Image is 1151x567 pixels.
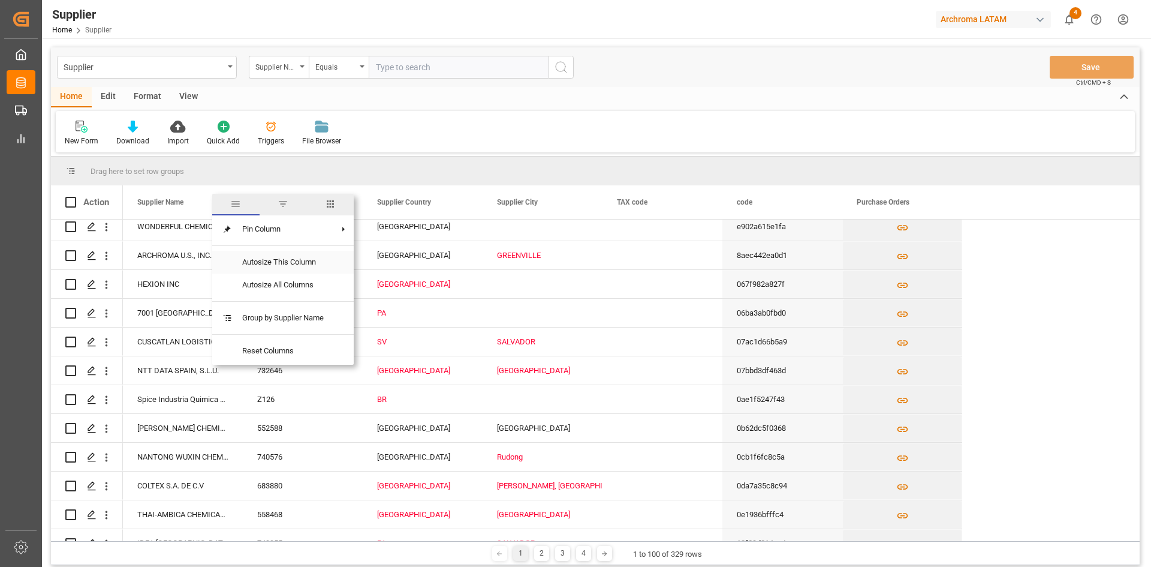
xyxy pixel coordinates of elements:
div: [GEOGRAPHIC_DATA] [377,501,468,529]
span: Autosize This Column [233,251,333,274]
input: Type to search [369,56,549,79]
span: columns [306,194,354,215]
span: Group by Supplier Name [233,307,333,329]
div: [GEOGRAPHIC_DATA] [497,501,588,529]
div: 067f982a827f [722,270,842,298]
div: Press SPACE to select this row. [123,356,962,385]
div: SALVADOR [497,530,588,557]
div: IDEA [GEOGRAPHIC_DATA], S.A. DE CV [123,529,243,557]
div: View [170,87,207,107]
div: SV [377,328,468,356]
span: Drag here to set row groups [91,167,184,176]
div: File Browser [302,136,341,146]
div: 2 [534,546,549,561]
button: search button [549,56,574,79]
div: Supplier [64,59,224,74]
div: CUSCATLAN LOGISTICS SA DE CV [123,328,243,356]
div: Quick Add [207,136,240,146]
span: Reset Columns [233,340,333,362]
button: open menu [249,56,309,79]
div: Spice Industria Quimica Ltda [123,385,243,413]
div: 0da7a35c8c94 [722,472,842,500]
div: 0ae1f5247f43 [722,385,842,413]
div: Press SPACE to select this row. [51,328,123,356]
div: HEXION INC [123,270,243,298]
div: Press SPACE to select this row. [123,328,962,356]
div: [GEOGRAPHIC_DATA] [377,357,468,385]
div: 07ac1d66b5a9 [722,328,842,356]
div: e902a615e1fa [722,212,842,241]
span: Supplier Country [377,198,431,206]
div: Press SPACE to select this row. [123,414,962,443]
div: Press SPACE to select this row. [51,443,123,472]
div: 10f29d214ee4 [722,529,842,557]
span: Pin Column [233,218,333,241]
span: filter [260,194,307,215]
div: Download [116,136,149,146]
div: [GEOGRAPHIC_DATA] [377,443,468,471]
div: Action [83,197,109,208]
div: Press SPACE to select this row. [51,385,123,414]
div: Import [167,136,189,146]
div: Format [125,87,170,107]
div: 749955 [243,529,363,557]
div: 740576 [243,443,363,471]
div: Press SPACE to select this row. [123,529,962,558]
div: 1 [513,546,528,561]
div: 7001 [GEOGRAPHIC_DATA] [123,299,243,327]
div: 683880 [243,472,363,500]
span: 4 [1069,7,1081,19]
button: open menu [57,56,237,79]
div: SALVADOR [497,328,588,356]
a: Home [52,26,72,34]
div: WONDERFUL CHEMICAL INDUSTRIAL LT [123,212,243,241]
div: Equals [315,59,356,73]
div: [GEOGRAPHIC_DATA] [377,415,468,442]
div: Press SPACE to select this row. [51,500,123,529]
div: ARCHROMA U.S., INC. [123,241,243,269]
div: Press SPACE to select this row. [123,443,962,472]
div: PA [377,299,468,327]
div: [GEOGRAPHIC_DATA] [377,213,468,241]
div: Press SPACE to select this row. [51,212,123,241]
div: Home [51,87,92,107]
div: [GEOGRAPHIC_DATA] [377,271,468,298]
div: 0cb1f6fc8c5a [722,443,842,471]
div: NANTONG WUXIN CHEMICAL CO., LTD [123,443,243,471]
div: [GEOGRAPHIC_DATA] [497,415,588,442]
div: Press SPACE to select this row. [51,241,123,270]
div: [PERSON_NAME] CHEMICALS LTD [123,414,243,442]
div: Press SPACE to select this row. [123,212,962,241]
div: Supplier Name [255,59,296,73]
div: Supplier [52,5,112,23]
div: 0b62dc5f0368 [722,414,842,442]
div: [PERSON_NAME], [GEOGRAPHIC_DATA], C.A. [497,472,588,500]
div: Press SPACE to select this row. [51,356,123,385]
div: [GEOGRAPHIC_DATA] [497,357,588,385]
div: Press SPACE to select this row. [51,270,123,299]
div: Press SPACE to select this row. [51,414,123,443]
div: 8aec442ea0d1 [722,241,842,269]
div: [GEOGRAPHIC_DATA] [377,472,468,500]
div: 1 to 100 of 329 rows [633,548,702,560]
div: 552588 [243,414,363,442]
div: Press SPACE to select this row. [123,385,962,414]
div: 732646 [243,356,363,385]
button: Archroma LATAM [936,8,1056,31]
div: 06ba3ab0fbd0 [722,299,842,327]
div: Rudong [497,443,588,471]
span: general [212,194,260,215]
div: Press SPACE to select this row. [51,529,123,558]
div: New Form [65,136,98,146]
div: Press SPACE to select this row. [123,500,962,529]
div: 558468 [243,500,363,529]
div: NTT DATA SPAIN, S.L.U. [123,356,243,385]
div: 07bbd3df463d [722,356,842,385]
button: show 4 new notifications [1056,6,1083,33]
button: Help Center [1083,6,1110,33]
span: Supplier Name [137,198,183,206]
button: open menu [309,56,369,79]
div: Triggers [258,136,284,146]
div: GREENVILLE [497,242,588,269]
div: Press SPACE to select this row. [123,299,962,328]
